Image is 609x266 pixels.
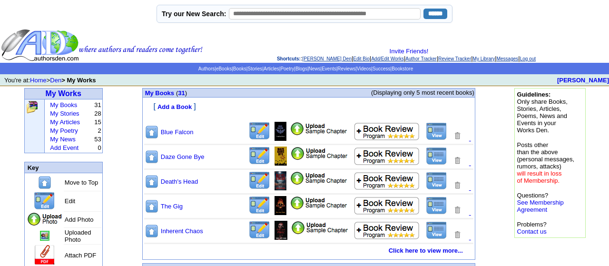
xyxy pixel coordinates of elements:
img: shim.gif [307,260,310,263]
font: 31 [94,101,101,108]
span: ) [185,89,187,97]
img: View this Title [426,122,447,140]
img: Move to top [145,125,159,139]
font: Posts other than the above (personal messages, rumors, attacks) [517,141,575,184]
img: Add Attachment PDF [291,147,348,160]
img: Removes this Title [453,230,462,239]
img: Move to top [145,149,159,164]
img: Add/Remove Photo [275,196,286,215]
img: Removes this Title [453,156,462,165]
b: > My Works [61,77,96,84]
font: Move to Top [65,179,98,186]
img: Add/Remove Photo [275,171,286,190]
a: Reviews [337,66,355,71]
a: Contact us [517,228,547,235]
a: My News [50,136,75,143]
a: Click here to view more... [389,247,463,254]
a: Stories [247,66,262,71]
font: ] [194,102,196,110]
a: My Poetry [50,127,78,134]
img: shim.gif [143,256,147,259]
a: [PERSON_NAME] Den [303,56,352,61]
a: Edit Bio [353,56,369,61]
font: [ [153,102,155,110]
img: View this Title [426,147,447,165]
font: . [469,134,471,142]
font: will result in loss of Membership. [517,170,562,184]
a: My Stories [50,110,79,117]
a: . [469,208,471,216]
img: header_logo2.gif [1,29,203,62]
a: See Membership Agreement [517,199,564,213]
a: Death's Head [161,178,198,185]
a: . [469,158,471,167]
a: [PERSON_NAME] [557,77,609,84]
div: : | | | | | | | [205,48,608,62]
img: Edit this Title [248,122,271,140]
a: Blogs [295,66,307,71]
a: The Gig [161,203,183,210]
img: Add to Book Review Program [354,221,420,239]
font: You're at: > [4,77,96,84]
img: Click to add, upload, edit and remove all your books, stories, articles and poems. [26,100,39,114]
img: Removes this Title [453,131,462,140]
span: (Displaying only 5 most recent books) [371,89,474,96]
a: Daze Gone Bye [161,153,205,160]
b: Guidelines: [517,91,551,98]
img: View this Title [426,172,447,190]
img: Add Photo [27,212,63,227]
a: Articles [264,66,279,71]
img: Add/Remove Photo [275,122,286,141]
img: shim.gif [143,116,147,119]
img: Add Attachment [34,245,56,266]
a: Log out [520,56,536,61]
a: Authors [198,66,215,71]
font: Uploaded Photo [65,229,91,243]
img: Add to Book Review Program [354,147,420,165]
a: Inherent Chaos [161,227,203,235]
a: Add/Edit Works [371,56,404,61]
img: Add to Book Review Program [354,122,420,140]
a: Books [233,66,246,71]
a: eBooks [216,66,232,71]
img: Removes this Title [453,181,462,190]
img: Add/Remove Photo [275,221,287,240]
a: Author Tracker [405,56,437,61]
label: Try our New Search: [162,10,226,18]
a: Bookstore [392,66,413,71]
a: My Works [46,89,81,98]
font: Add a Book [157,103,192,110]
img: View this Title [426,197,447,215]
a: My Books [145,89,174,97]
img: Move to top [145,199,159,214]
a: My Books [50,101,77,108]
img: Move to top [38,175,52,190]
img: shim.gif [143,98,147,101]
img: Add to Book Review Program [354,197,420,215]
img: Edit this Title [248,171,271,190]
a: . [469,233,471,241]
font: Edit [65,197,75,205]
img: Add to Book Review Program [354,172,420,190]
font: Questions? [517,192,564,213]
font: 53 [94,136,101,143]
font: Attach PDF [65,252,96,259]
img: Add/Remove Photo [275,147,287,166]
img: Add Attachment PDF [291,221,348,235]
a: Messages [497,56,519,61]
a: Review Tracker [438,56,471,61]
a: . [469,183,471,191]
img: Edit this Title [248,196,271,215]
a: Den [50,77,61,84]
a: Add a Book [157,102,192,110]
img: Edit this Title [248,147,271,165]
a: Add Event [50,144,79,151]
font: Only share Books, Stories, Articles, Poems, News and Events in your Works Den. [517,91,568,134]
font: 2 [98,127,101,134]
